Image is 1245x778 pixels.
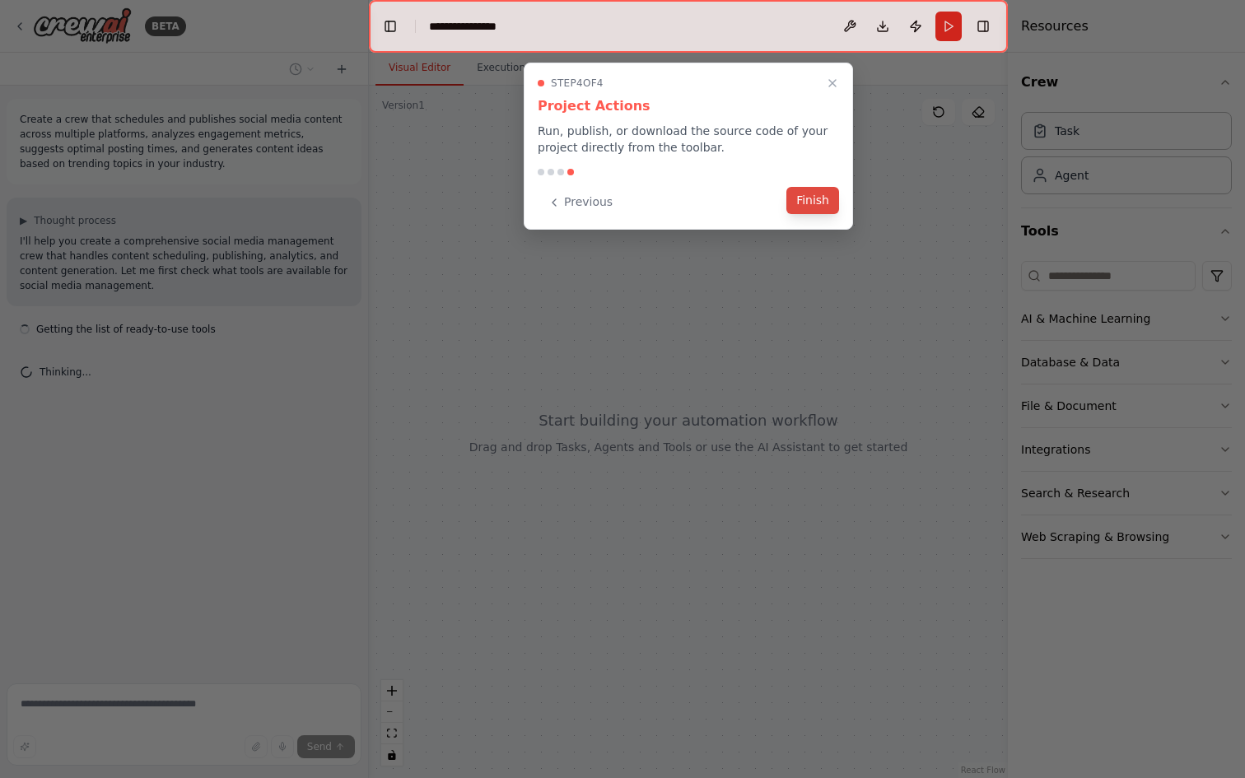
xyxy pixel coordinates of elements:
[538,96,839,116] h3: Project Actions
[823,73,842,93] button: Close walkthrough
[786,187,839,214] button: Finish
[538,189,622,216] button: Previous
[538,123,839,156] p: Run, publish, or download the source code of your project directly from the toolbar.
[379,15,402,38] button: Hide left sidebar
[551,77,604,90] span: Step 4 of 4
